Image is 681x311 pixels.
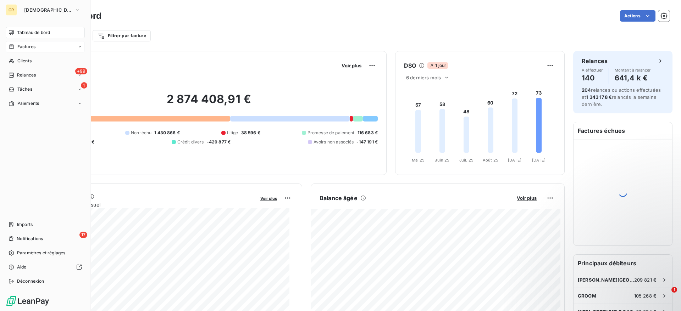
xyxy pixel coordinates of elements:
[412,158,425,163] tspan: Mai 25
[657,287,674,304] iframe: Intercom live chat
[582,72,603,84] h4: 140
[582,68,603,72] span: À effectuer
[17,58,32,64] span: Clients
[320,194,358,202] h6: Balance âgée
[258,195,279,201] button: Voir plus
[17,236,43,242] span: Notifications
[517,195,537,201] span: Voir plus
[515,195,539,201] button: Voir plus
[404,61,416,70] h6: DSO
[154,130,180,136] span: 1 430 866 €
[17,250,65,256] span: Paramètres et réglages
[17,100,39,107] span: Paiements
[339,62,364,69] button: Voir plus
[427,62,448,69] span: 1 jour
[459,158,474,163] tspan: Juil. 25
[620,10,655,22] button: Actions
[342,63,361,68] span: Voir plus
[508,158,521,163] tspan: [DATE]
[582,87,661,107] span: relances ou actions effectuées et relancés la semaine dernière.
[6,295,50,307] img: Logo LeanPay
[241,130,260,136] span: 38 596 €
[93,30,151,41] button: Filtrer par facture
[532,158,546,163] tspan: [DATE]
[483,158,498,163] tspan: Août 25
[6,4,17,16] div: GR
[586,94,612,100] span: 1 343 178 €
[260,196,277,201] span: Voir plus
[539,242,681,292] iframe: Intercom notifications message
[17,72,36,78] span: Relances
[79,232,87,238] span: 17
[227,130,238,136] span: Litige
[6,261,85,273] a: Aide
[17,221,33,228] span: Imports
[634,293,657,299] span: 105 268 €
[435,158,449,163] tspan: Juin 25
[358,130,378,136] span: 116 683 €
[24,7,72,13] span: [DEMOGRAPHIC_DATA]
[17,278,44,284] span: Déconnexion
[177,139,204,145] span: Crédit divers
[671,287,677,293] span: 1
[81,82,87,89] span: 1
[578,293,596,299] span: GROOM
[40,201,255,208] span: Chiffre d'affaires mensuel
[615,72,651,84] h4: 641,4 k €
[17,44,35,50] span: Factures
[574,122,672,139] h6: Factures échues
[207,139,231,145] span: -429 877 €
[615,68,651,72] span: Montant à relancer
[582,57,608,65] h6: Relances
[356,139,378,145] span: -147 191 €
[582,87,591,93] span: 204
[314,139,354,145] span: Avoirs non associés
[75,68,87,74] span: +99
[17,29,50,36] span: Tableau de bord
[40,92,378,113] h2: 2 874 408,91 €
[131,130,151,136] span: Non-échu
[406,75,441,80] span: 6 derniers mois
[17,86,32,92] span: Tâches
[17,264,27,270] span: Aide
[308,130,355,136] span: Promesse de paiement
